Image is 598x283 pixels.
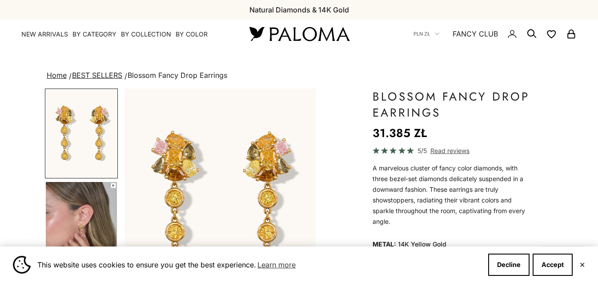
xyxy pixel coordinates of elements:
[373,146,531,156] a: 5/5 Read reviews
[413,30,430,38] span: PLN zł
[398,238,446,251] variant-option-value: 14K Yellow Gold
[13,256,31,274] img: Cookie banner
[533,254,573,276] button: Accept
[417,146,427,156] span: 5/5
[121,30,171,39] summary: By Collection
[373,238,396,251] legend: Metal:
[373,124,427,142] sale-price: 31.385 zł
[45,181,118,271] button: Go to item 4
[45,69,553,82] nav: breadcrumbs
[46,182,117,270] img: #YellowGold #RoseGold #WhiteGold
[453,28,498,40] a: FANCY CLUB
[413,20,577,48] nav: Secondary navigation
[176,30,208,39] summary: By Color
[373,89,531,121] h1: Blossom Fancy Drop Earrings
[47,71,67,80] a: Home
[413,30,439,38] button: PLN zł
[21,30,68,39] a: NEW ARRIVALS
[46,89,117,178] img: #YellowGold
[430,146,470,156] span: Read reviews
[37,258,481,271] span: This website uses cookies to ensure you get the best experience.
[249,4,349,16] p: Natural Diamonds & 14K Gold
[72,30,116,39] summary: By Category
[45,89,118,178] button: Go to item 1
[128,71,227,80] span: Blossom Fancy Drop Earrings
[21,30,228,39] nav: Primary navigation
[579,262,585,267] button: Close
[72,71,122,80] a: BEST SELLERS
[488,254,530,276] button: Decline
[373,163,531,227] p: A marvelous cluster of fancy color diamonds, with three bezel-set diamonds delicately suspended i...
[256,258,297,271] a: Learn more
